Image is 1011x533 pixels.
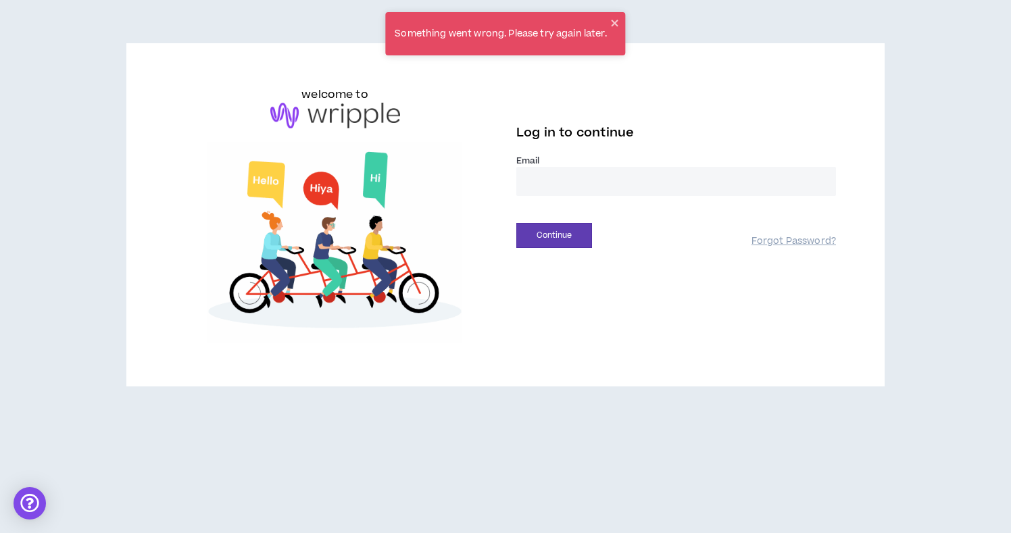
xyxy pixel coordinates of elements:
[611,18,620,28] button: close
[516,155,836,167] label: Email
[175,142,495,343] img: Welcome to Wripple
[516,124,634,141] span: Log in to continue
[14,487,46,519] div: Open Intercom Messenger
[751,235,836,248] a: Forgot Password?
[301,86,368,103] h6: welcome to
[516,223,592,248] button: Continue
[270,103,400,128] img: logo-brand.png
[391,23,610,45] div: Something went wrong. Please try again later.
